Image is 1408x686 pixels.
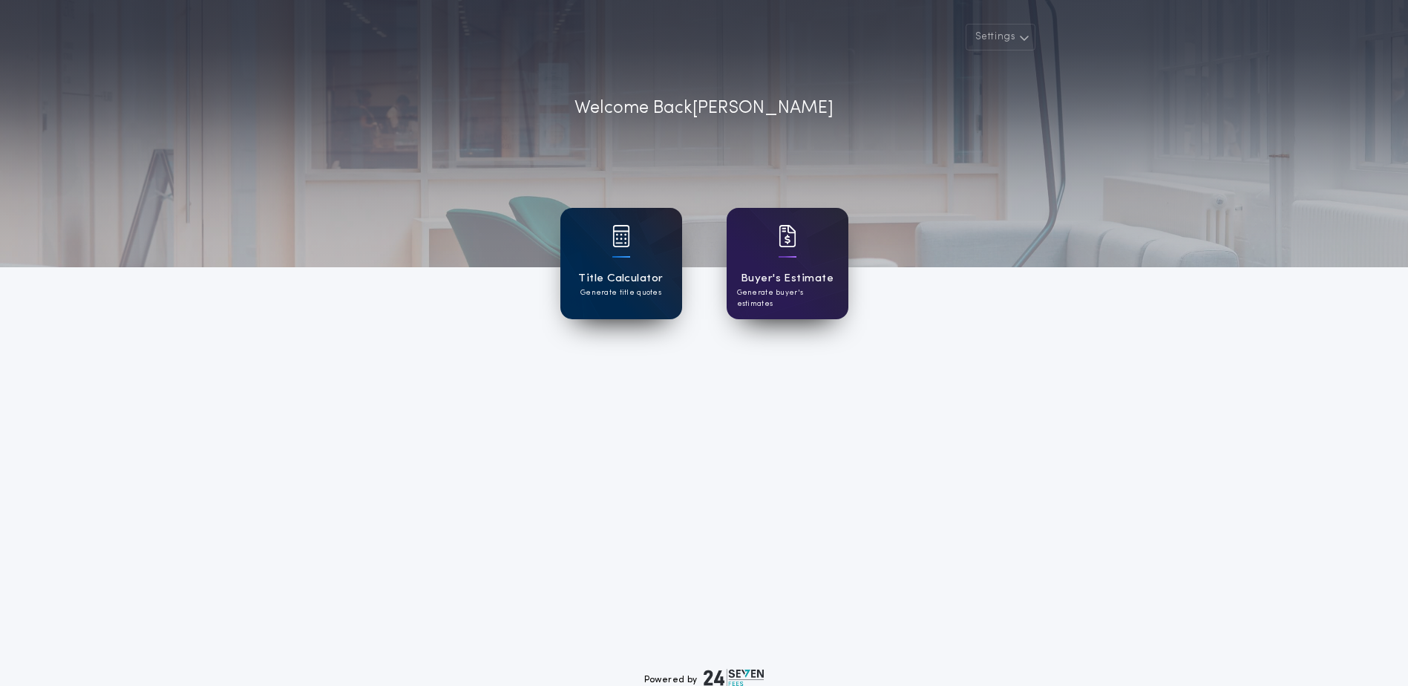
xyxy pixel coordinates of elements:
[578,270,663,287] h1: Title Calculator
[741,270,834,287] h1: Buyer's Estimate
[727,208,848,319] a: card iconBuyer's EstimateGenerate buyer's estimates
[612,225,630,247] img: card icon
[580,287,661,298] p: Generate title quotes
[560,208,682,319] a: card iconTitle CalculatorGenerate title quotes
[779,225,796,247] img: card icon
[737,287,838,310] p: Generate buyer's estimates
[574,95,834,122] p: Welcome Back [PERSON_NAME]
[966,24,1035,50] button: Settings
